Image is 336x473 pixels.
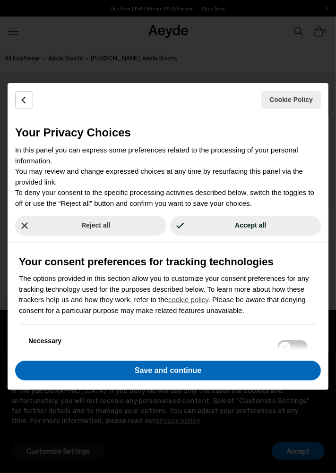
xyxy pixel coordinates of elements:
button: Cookie Policy [261,91,321,109]
button: Necessary - See description [28,346,266,358]
label: Necessary [28,336,266,346]
h3: Your consent preferences for tracking technologies [19,254,317,270]
p: The options provided in this section allow you to customize your consent preferences for any trac... [19,273,317,316]
button: Back [15,91,33,109]
button: Reject all [15,216,166,235]
button: Save and continue [15,361,321,380]
button: Accept all [170,216,321,235]
a: cookie policy - link opens in a new tab [168,296,208,304]
span: Cookie Policy [269,95,313,105]
p: In this panel you can express some preferences related to the processing of your personal informa... [15,145,321,209]
h2: Your Privacy Choices [15,124,321,141]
